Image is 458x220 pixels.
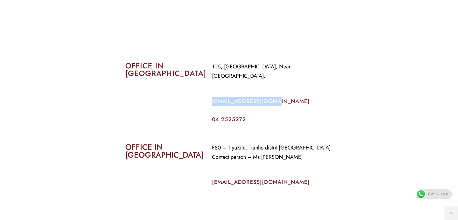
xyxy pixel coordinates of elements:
[212,115,246,123] a: 04 2525272
[125,143,203,159] h2: OFFICE IN [GEOGRAPHIC_DATA]
[125,62,203,77] h2: OFFICE IN [GEOGRAPHIC_DATA]
[212,143,333,162] p: F80 – TiyuXilu, Tianhe distrit [GEOGRAPHIC_DATA] Contact person – Ms [PERSON_NAME]
[212,178,310,186] a: [EMAIL_ADDRESS][DOMAIN_NAME]
[212,97,310,105] a: [EMAIL_ADDRESS][DOMAIN_NAME]
[428,189,448,199] span: Get Quotes!
[212,62,333,81] p: 105, [GEOGRAPHIC_DATA], Near [GEOGRAPHIC_DATA].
